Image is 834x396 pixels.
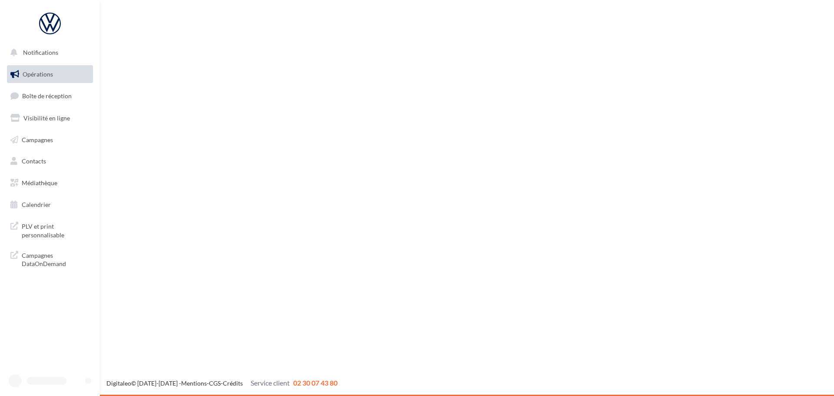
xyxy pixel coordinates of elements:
a: Contacts [5,152,95,170]
a: Calendrier [5,196,95,214]
span: Calendrier [22,201,51,208]
span: Visibilité en ligne [23,114,70,122]
a: Mentions [181,379,207,387]
span: © [DATE]-[DATE] - - - [106,379,338,387]
span: 02 30 07 43 80 [293,379,338,387]
a: Opérations [5,65,95,83]
a: Médiathèque [5,174,95,192]
a: Campagnes DataOnDemand [5,246,95,272]
span: Médiathèque [22,179,57,186]
span: Contacts [22,157,46,165]
span: Campagnes DataOnDemand [22,250,89,268]
span: Opérations [23,70,53,78]
a: Campagnes [5,131,95,149]
button: Notifications [5,43,91,62]
span: Service client [251,379,290,387]
span: Notifications [23,49,58,56]
span: Campagnes [22,136,53,143]
a: Crédits [223,379,243,387]
a: Visibilité en ligne [5,109,95,127]
span: Boîte de réception [22,92,72,100]
span: PLV et print personnalisable [22,220,89,239]
a: PLV et print personnalisable [5,217,95,243]
a: Digitaleo [106,379,131,387]
a: CGS [209,379,221,387]
a: Boîte de réception [5,87,95,105]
